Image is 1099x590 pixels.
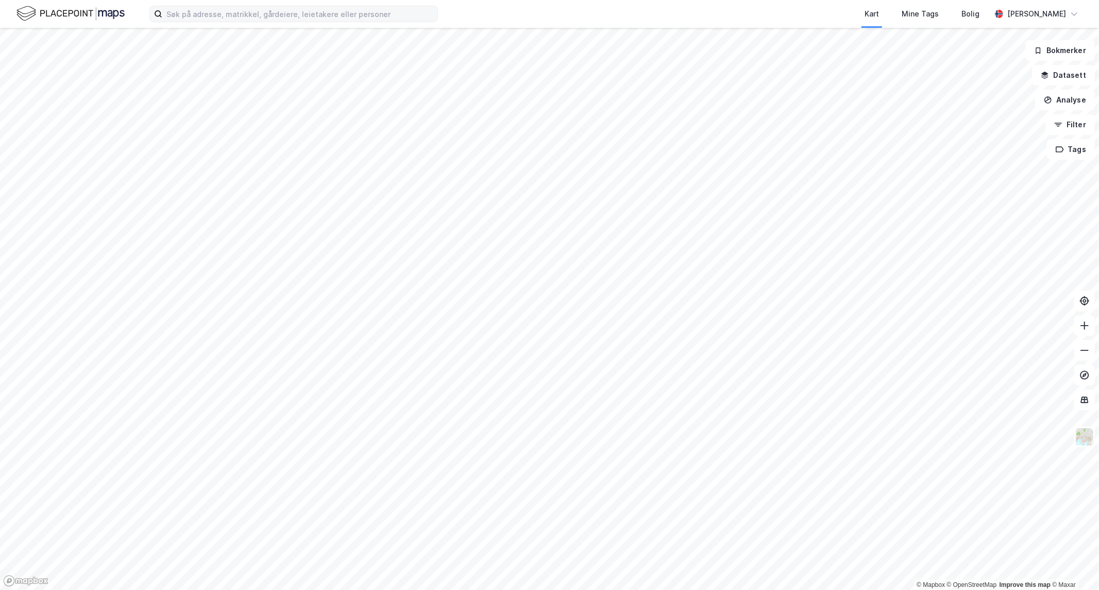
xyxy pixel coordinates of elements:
[865,8,879,20] div: Kart
[902,8,939,20] div: Mine Tags
[1025,40,1095,61] button: Bokmerker
[917,581,945,588] a: Mapbox
[1047,541,1099,590] iframe: Chat Widget
[1075,427,1094,447] img: Z
[1032,65,1095,86] button: Datasett
[947,581,997,588] a: OpenStreetMap
[1007,8,1066,20] div: [PERSON_NAME]
[162,6,437,22] input: Søk på adresse, matrikkel, gårdeiere, leietakere eller personer
[1045,114,1095,135] button: Filter
[961,8,979,20] div: Bolig
[16,5,125,23] img: logo.f888ab2527a4732fd821a326f86c7f29.svg
[3,575,48,587] a: Mapbox homepage
[1035,90,1095,110] button: Analyse
[1047,541,1099,590] div: Kontrollprogram for chat
[1047,139,1095,160] button: Tags
[1000,581,1051,588] a: Improve this map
